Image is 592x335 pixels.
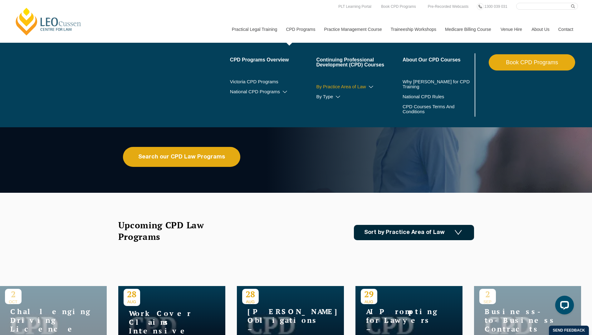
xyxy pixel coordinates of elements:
[242,299,259,304] span: AUG
[550,293,576,319] iframe: LiveChat chat widget
[403,104,458,114] a: CPD Courses Terms And Conditions
[230,57,316,62] a: CPD Programs Overview
[361,299,377,304] span: AUG
[123,147,240,167] a: Search our CPD Law Programs
[281,16,319,43] a: CPD Programs
[455,230,462,235] img: Icon
[527,16,554,43] a: About Us
[483,3,509,10] a: 1300 039 031
[403,57,473,62] a: About Our CPD Courses
[386,16,440,43] a: Traineeship Workshops
[361,289,377,299] p: 29
[124,289,140,299] p: 28
[230,79,316,84] a: Victoria CPD Programs
[124,299,140,304] span: AUG
[316,94,403,99] a: By Type
[426,3,470,10] a: Pre-Recorded Webcasts
[337,3,373,10] a: PLT Learning Portal
[14,7,83,36] a: [PERSON_NAME] Centre for Law
[554,16,578,43] a: Contact
[320,16,386,43] a: Practice Management Course
[316,84,403,89] a: By Practice Area of Law
[440,16,496,43] a: Medicare Billing Course
[354,225,474,240] a: Sort by Practice Area of Law
[403,79,473,89] a: Why [PERSON_NAME] for CPD Training
[489,54,575,70] a: Book CPD Programs
[484,4,507,9] span: 1300 039 031
[118,219,220,242] h2: Upcoming CPD Law Programs
[227,16,281,43] a: Practical Legal Training
[379,3,417,10] a: Book CPD Programs
[242,289,259,299] p: 28
[403,94,473,99] a: National CPD Rules
[230,89,316,94] a: National CPD Programs
[316,57,403,67] a: Continuing Professional Development (CPD) Courses
[496,16,527,43] a: Venue Hire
